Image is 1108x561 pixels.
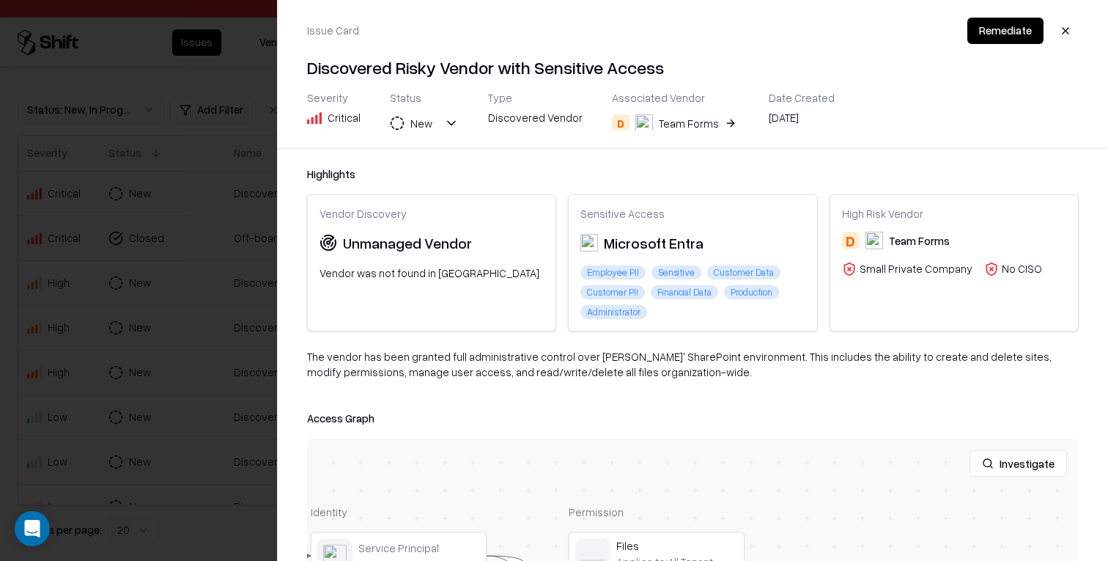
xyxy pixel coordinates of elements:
div: Team Forms [889,233,950,249]
div: Small Private Company [860,261,972,276]
div: Critical [328,110,361,125]
div: D [842,232,860,249]
div: Permission [569,505,745,520]
div: Customer Data [707,265,780,279]
div: Date Created [769,91,835,104]
div: Production [724,285,779,299]
h4: Discovered Risky Vendor with Sensitive Access [307,56,1079,79]
div: Associated Vendor [612,91,739,104]
div: Microsoft Entra [580,232,703,254]
div: No CISO [1002,261,1042,276]
div: Access Graph [307,409,1079,427]
div: Administrator [580,305,647,319]
div: Customer PII [580,285,645,299]
div: Employee PII [580,265,646,279]
div: Files [616,538,738,551]
div: Vendor was not found in [GEOGRAPHIC_DATA] [320,265,544,281]
div: New [410,116,432,131]
div: Vendor Discovery [320,207,544,220]
img: Team Forms [635,114,653,132]
button: Investigate [969,450,1067,477]
img: Microsoft Entra [580,234,598,252]
div: Status [390,91,459,104]
div: Highlights [307,166,1079,182]
img: Team Forms [865,232,883,249]
div: Financial Data [651,285,718,299]
div: Discovered Vendor [488,110,583,131]
div: Identity [311,505,487,520]
div: Sensitive Access [580,207,805,220]
div: Unmanaged Vendor [343,232,472,254]
div: The vendor has been granted full administrative control over [PERSON_NAME]' SharePoint environmen... [307,349,1079,392]
div: D [612,114,629,132]
div: [DATE] [769,110,835,131]
div: High Risk Vendor [842,207,1066,220]
div: Type [488,91,583,104]
div: Issue Card [307,23,359,38]
div: Severity [307,91,361,104]
div: Service Principal [358,541,480,554]
div: Sensitive [651,265,701,279]
button: Remediate [967,18,1044,44]
div: Team Forms [659,116,719,131]
button: DTeam Forms [612,110,739,136]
